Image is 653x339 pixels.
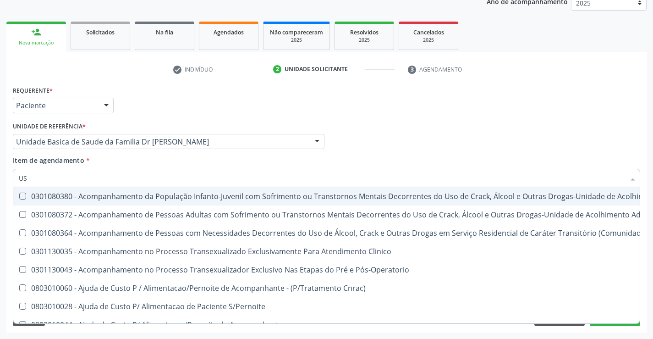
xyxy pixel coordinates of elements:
span: Paciente [16,101,95,110]
div: Nova marcação [13,39,60,46]
input: Buscar por procedimentos [19,169,625,187]
label: Requerente [13,83,53,98]
div: 2025 [341,37,387,44]
span: Unidade Basica de Saude da Familia Dr [PERSON_NAME] [16,137,306,146]
div: person_add [31,27,41,37]
span: Cancelados [413,28,444,36]
div: 2025 [270,37,323,44]
span: Solicitados [86,28,115,36]
span: Item de agendamento [13,156,84,165]
div: 2025 [406,37,451,44]
div: 2 [273,65,281,73]
div: Unidade solicitante [285,65,348,73]
label: Unidade de referência [13,120,86,134]
span: Na fila [156,28,173,36]
span: Não compareceram [270,28,323,36]
span: Resolvidos [350,28,379,36]
span: Agendados [214,28,244,36]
